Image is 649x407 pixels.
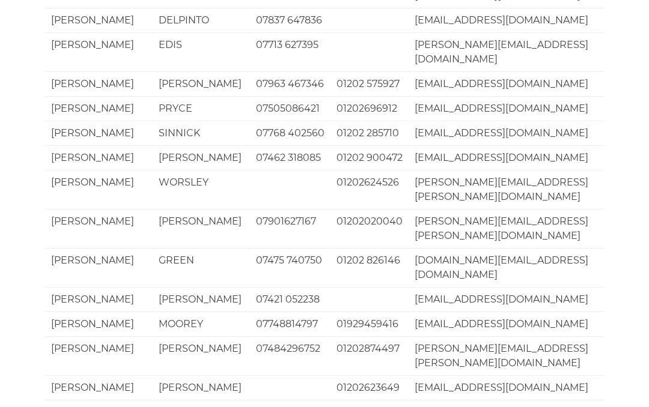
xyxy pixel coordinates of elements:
[45,312,153,336] td: [PERSON_NAME]
[331,121,409,145] td: 01202 285710
[153,287,250,312] td: [PERSON_NAME]
[250,71,331,96] td: 07963 467346
[45,96,153,121] td: [PERSON_NAME]
[250,96,331,121] td: 07505086421
[331,145,409,170] td: 01202 900472
[409,121,604,145] td: [EMAIL_ADDRESS][DOMAIN_NAME]
[45,287,153,312] td: [PERSON_NAME]
[250,287,331,312] td: 07421 052238
[153,32,250,71] td: EDIS
[250,312,331,336] td: 07748814797
[45,375,153,400] td: [PERSON_NAME]
[409,312,604,336] td: [EMAIL_ADDRESS][DOMAIN_NAME]
[153,71,250,96] td: [PERSON_NAME]
[250,8,331,32] td: 07837 647836
[153,336,250,375] td: [PERSON_NAME]
[45,8,153,32] td: [PERSON_NAME]
[331,170,409,209] td: 01202624526
[45,32,153,71] td: [PERSON_NAME]
[331,248,409,287] td: 01202 826146
[153,375,250,400] td: [PERSON_NAME]
[250,209,331,248] td: 07901627167
[409,287,604,312] td: [EMAIL_ADDRESS][DOMAIN_NAME]
[409,8,604,32] td: [EMAIL_ADDRESS][DOMAIN_NAME]
[409,170,604,209] td: [PERSON_NAME][EMAIL_ADDRESS][PERSON_NAME][DOMAIN_NAME]
[409,336,604,375] td: [PERSON_NAME][EMAIL_ADDRESS][PERSON_NAME][DOMAIN_NAME]
[153,248,250,287] td: GREEN
[153,96,250,121] td: PRYCE
[250,145,331,170] td: 07462 318085
[409,145,604,170] td: [EMAIL_ADDRESS][DOMAIN_NAME]
[250,248,331,287] td: 07475 740750
[409,248,604,287] td: [DOMAIN_NAME][EMAIL_ADDRESS][DOMAIN_NAME]
[331,375,409,400] td: 01202623649
[250,336,331,375] td: 07484296752
[409,71,604,96] td: [EMAIL_ADDRESS][DOMAIN_NAME]
[250,32,331,71] td: 07713 627395
[45,248,153,287] td: [PERSON_NAME]
[331,336,409,375] td: 01202874497
[45,170,153,209] td: [PERSON_NAME]
[153,121,250,145] td: SINNICK
[409,96,604,121] td: [EMAIL_ADDRESS][DOMAIN_NAME]
[45,209,153,248] td: [PERSON_NAME]
[331,209,409,248] td: 01202020040
[331,312,409,336] td: 01929459416
[45,145,153,170] td: [PERSON_NAME]
[153,312,250,336] td: MOOREY
[153,145,250,170] td: [PERSON_NAME]
[250,121,331,145] td: 07768 402560
[409,32,604,71] td: [PERSON_NAME][EMAIL_ADDRESS][DOMAIN_NAME]
[45,71,153,96] td: [PERSON_NAME]
[331,71,409,96] td: 01202 575927
[153,8,250,32] td: DELPINTO
[331,96,409,121] td: 01202696912
[153,209,250,248] td: [PERSON_NAME]
[409,375,604,400] td: [EMAIL_ADDRESS][DOMAIN_NAME]
[45,121,153,145] td: [PERSON_NAME]
[153,170,250,209] td: WORSLEY
[409,209,604,248] td: [PERSON_NAME][EMAIL_ADDRESS][PERSON_NAME][DOMAIN_NAME]
[45,336,153,375] td: [PERSON_NAME]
